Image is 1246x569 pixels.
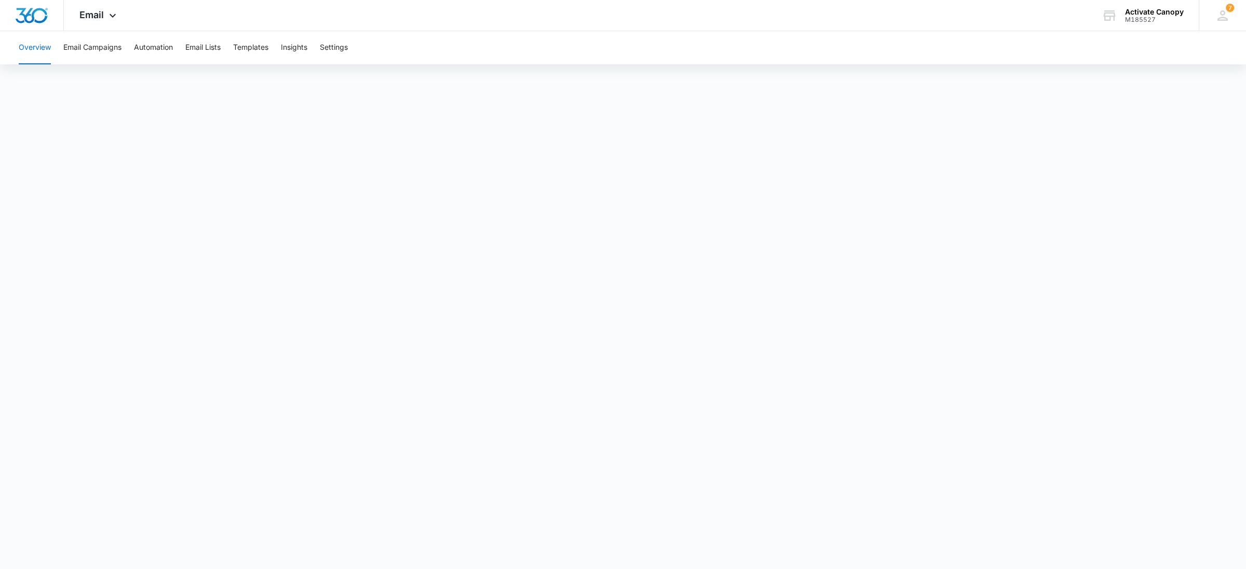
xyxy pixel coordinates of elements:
button: Email Campaigns [63,31,121,64]
button: Settings [320,31,348,64]
button: Automation [134,31,173,64]
button: Email Lists [185,31,221,64]
span: Email [79,9,104,20]
div: account name [1125,8,1184,16]
button: Insights [281,31,307,64]
button: Templates [233,31,268,64]
span: 7 [1226,4,1234,12]
div: account id [1125,16,1184,23]
button: Overview [19,31,51,64]
div: notifications count [1226,4,1234,12]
